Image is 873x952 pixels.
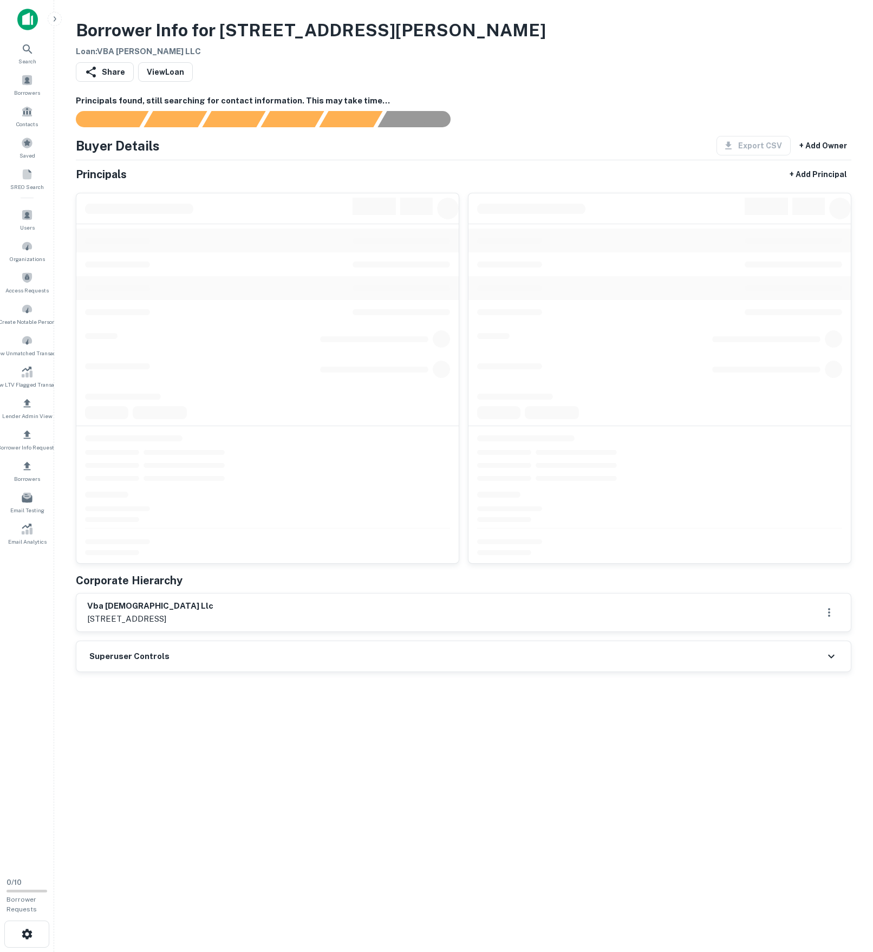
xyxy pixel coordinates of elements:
[14,474,40,483] span: Borrowers
[10,506,44,514] span: Email Testing
[785,165,851,184] button: + Add Principal
[3,101,51,131] a: Contacts
[3,456,51,485] a: Borrowers
[18,57,36,66] span: Search
[89,650,170,663] h6: Superuser Controls
[3,299,51,328] a: Create Notable Person
[76,572,183,589] h5: Corporate Hierarchy
[3,425,51,454] a: Borrower Info Requests
[76,45,546,58] h6: Loan : VBA [PERSON_NAME] LLC
[20,223,35,232] span: Users
[378,111,464,127] div: AI fulfillment process complete.
[260,111,324,127] div: Principals found, AI now looking for contact information...
[87,600,213,612] h6: vba [DEMOGRAPHIC_DATA] llc
[3,70,51,99] a: Borrowers
[3,268,51,297] a: Access Requests
[63,111,144,127] div: Sending borrower request to AI...
[76,62,134,82] button: Share
[8,537,47,546] span: Email Analytics
[76,166,127,182] h5: Principals
[10,182,44,191] span: SREO Search
[6,896,37,913] span: Borrower Requests
[3,133,51,162] a: Saved
[3,487,51,517] a: Email Testing
[819,865,873,917] iframe: Chat Widget
[138,62,193,82] a: ViewLoan
[3,393,51,422] a: Lender Admin View
[10,255,45,263] span: Organizations
[2,412,53,420] span: Lender Admin View
[17,9,38,30] img: capitalize-icon.png
[202,111,265,127] div: Documents found, AI parsing details...
[3,362,51,391] a: Review LTV Flagged Transactions
[87,612,213,625] p: [STREET_ADDRESS]
[6,878,22,886] span: 0 / 10
[3,205,51,234] a: Users
[319,111,382,127] div: Principals found, still searching for contact information. This may take time...
[76,95,851,107] h6: Principals found, still searching for contact information. This may take time...
[3,519,51,548] a: Email Analytics
[3,330,51,360] a: Review Unmatched Transactions
[16,120,38,128] span: Contacts
[144,111,207,127] div: Your request is received and processing...
[14,88,40,97] span: Borrowers
[19,151,35,160] span: Saved
[795,136,851,155] button: + Add Owner
[3,38,51,68] a: Search
[76,17,546,43] h3: Borrower Info for [STREET_ADDRESS][PERSON_NAME]
[76,136,160,155] h4: Buyer Details
[3,236,51,265] a: Organizations
[3,164,51,193] a: SREO Search
[5,286,49,295] span: Access Requests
